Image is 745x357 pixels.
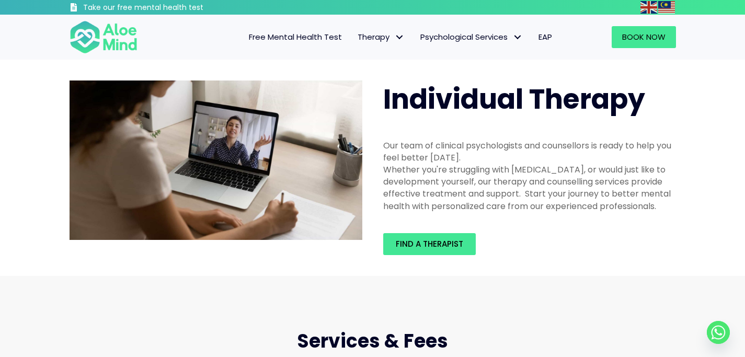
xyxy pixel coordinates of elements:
a: Malay [658,1,676,13]
div: Our team of clinical psychologists and counsellors is ready to help you feel better [DATE]. [383,140,676,164]
span: Psychological Services [420,31,523,42]
span: Individual Therapy [383,80,645,118]
a: Find a therapist [383,233,476,255]
a: Book Now [612,26,676,48]
img: Aloe mind Logo [70,20,137,54]
a: Psychological ServicesPsychological Services: submenu [412,26,531,48]
span: EAP [538,31,552,42]
img: ms [658,1,675,14]
a: TherapyTherapy: submenu [350,26,412,48]
a: EAP [531,26,560,48]
a: Whatsapp [707,321,730,344]
span: Book Now [622,31,666,42]
div: Whether you're struggling with [MEDICAL_DATA], or would just like to development yourself, our th... [383,164,676,212]
img: Therapy online individual [70,80,362,240]
span: Psychological Services: submenu [510,30,525,45]
a: Free Mental Health Test [241,26,350,48]
span: Therapy [358,31,405,42]
h3: Take our free mental health test [83,3,259,13]
img: en [640,1,657,14]
a: Take our free mental health test [70,3,259,15]
a: English [640,1,658,13]
span: Services & Fees [297,328,448,354]
span: Therapy: submenu [392,30,407,45]
span: Find a therapist [396,238,463,249]
nav: Menu [151,26,560,48]
span: Free Mental Health Test [249,31,342,42]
